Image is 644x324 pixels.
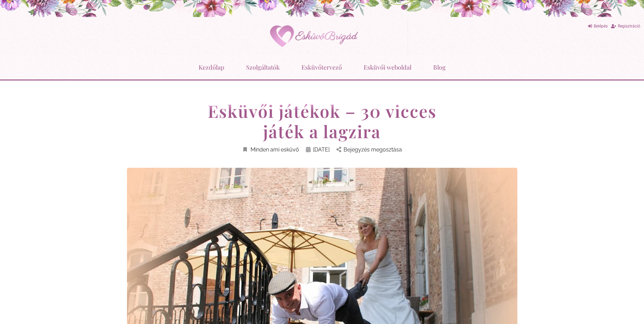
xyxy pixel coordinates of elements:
a: Kezdőlap [199,58,224,76]
nav: Menu [3,58,641,76]
a: Esküvőtervező [301,58,342,76]
a: Regisztráció [611,22,640,31]
a: Belépés [588,22,608,31]
a: Esküvői weboldal [364,58,411,76]
a: Blog [433,58,446,76]
span: [DATE] [313,145,330,154]
span: Regisztráció [618,24,640,29]
h1: Esküvői játékok – 30 vicces játék a lagzira [193,101,451,142]
span: Belépés [594,24,608,29]
a: Minden ami esküvő [242,145,299,154]
a: Bejegyzés megosztása [336,145,402,154]
a: Szolgáltatók [246,58,280,76]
